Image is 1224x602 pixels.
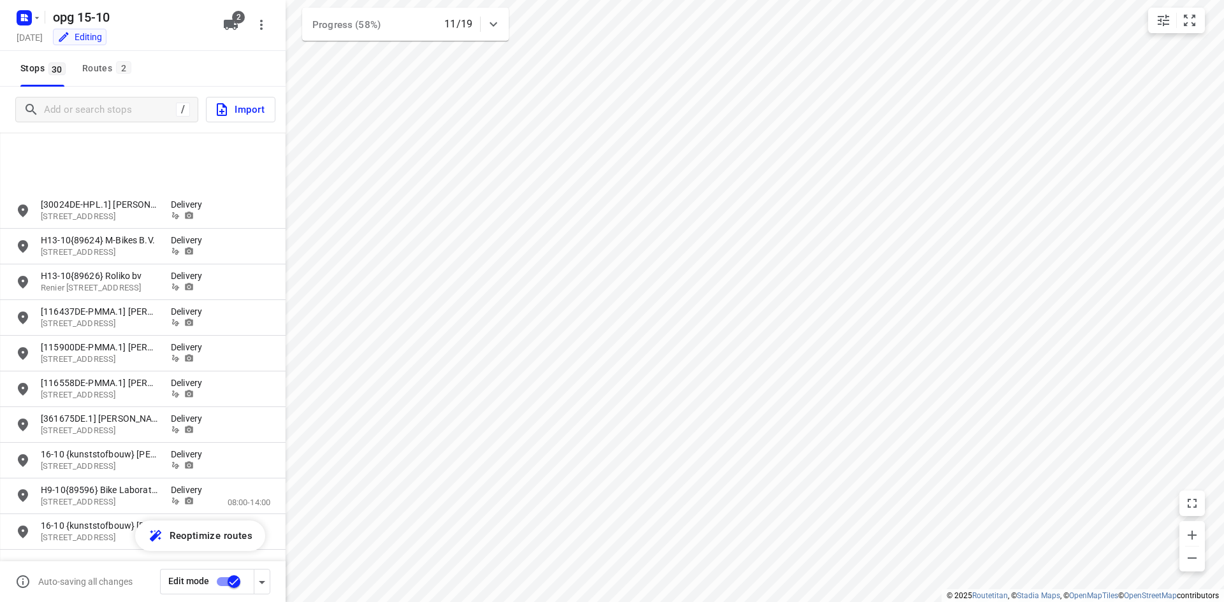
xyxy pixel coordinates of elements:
span: Progress (58%) [312,19,381,31]
p: 11/19 [444,17,472,32]
button: Reoptimize routes [135,520,265,551]
p: Delivery [171,234,209,247]
p: Delivery [171,484,209,496]
a: Import [198,97,275,122]
p: Prinsesseweg 216, 9717BH, Groningen, NL [41,247,158,259]
p: 16-10 {kunststofbouw} [PERSON_NAME] [41,519,158,532]
p: [STREET_ADDRESS] [41,389,158,401]
p: 08:00-14:00 [228,496,270,509]
p: Delivery [171,341,209,354]
a: OpenMapTiles [1069,591,1118,600]
p: [STREET_ADDRESS] [41,461,158,473]
span: Reoptimize routes [170,527,252,544]
p: Delivery [171,305,209,318]
button: Map settings [1151,8,1176,33]
p: H9-10{89596} Bike Laboratory [41,484,158,496]
span: Stops [20,61,69,76]
button: 2 [218,12,244,38]
a: OpenStreetMap [1124,591,1177,600]
p: Delivery [171,198,209,211]
div: Driver app settings [254,573,270,589]
p: [STREET_ADDRESS] [41,425,158,437]
span: 2 [116,61,131,74]
li: © 2025 , © , © © contributors [947,591,1219,600]
span: 2 [232,11,245,24]
h5: Rename [48,7,213,27]
p: Delivery [171,448,209,461]
p: [116558DE-PMMA.1] [PERSON_NAME] [41,376,158,389]
a: Stadia Maps [1017,591,1060,600]
button: Fit zoom [1177,8,1202,33]
div: Progress (58%)11/19 [302,8,509,41]
span: Import [214,101,265,118]
input: Add or search stops [44,100,176,120]
div: Routes [82,61,135,76]
button: Import [206,97,275,122]
p: Delivery [171,269,209,282]
p: Delivery [171,412,209,425]
p: Lindenallee 2, 48163, Munster, DE [41,318,158,330]
p: [361675DE.1] [PERSON_NAME] [41,412,158,425]
p: 16-10 {kunststofbouw} [PERSON_NAME] [41,448,158,461]
div: You are currently in edit mode. [57,31,102,43]
span: Edit mode [168,576,209,586]
p: H13-10{89626} Roliko bv [41,269,158,282]
p: [115900DE-PMMA.1] [PERSON_NAME] [41,341,158,354]
span: 30 [48,62,66,75]
p: H13-10{89624} M-Bikes B.V. [41,234,158,247]
h5: Project date [11,30,48,45]
p: Renier Sniedersstraat 93a, 2300, Turnhout, BE [41,282,158,294]
p: Delivery [171,376,209,389]
p: Auto-saving all changes [38,577,133,587]
p: [30024DE-HPL.1] vitali Rimmer [41,198,158,211]
a: Routetitan [972,591,1008,600]
button: More [249,12,274,38]
p: [STREET_ADDRESS] [41,354,158,366]
div: small contained button group [1148,8,1205,33]
p: 52 Viaductweg, 2525 KL, Den Haag, NL [41,532,158,544]
p: [STREET_ADDRESS] [41,496,158,508]
p: Reiherstraße 2A, 59071, Hamm, DE [41,211,158,223]
div: / [176,103,190,117]
p: Delivery [171,519,209,532]
p: [116437DE-PMMA.1] Markus Stauber [41,305,158,318]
